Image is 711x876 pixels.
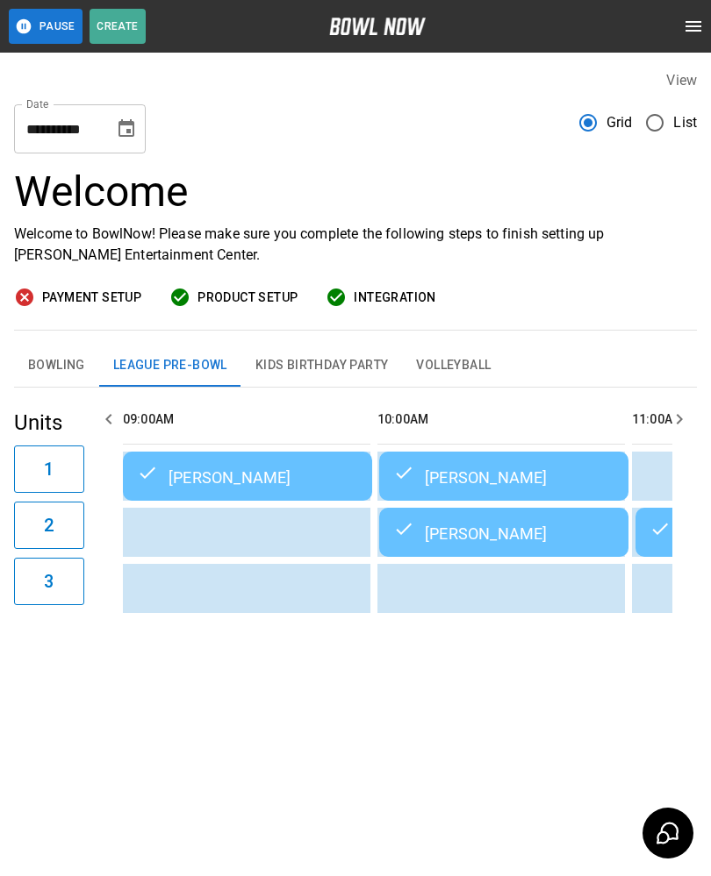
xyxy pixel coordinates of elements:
p: Welcome to BowlNow! Please make sure you complete the following steps to finish setting up [PERSO... [14,224,697,266]
h3: Welcome [14,167,697,217]
div: inventory tabs [14,345,697,387]
button: Bowling [14,345,99,387]
button: 3 [14,558,84,605]
h6: 3 [44,567,54,595]
span: Integration [354,287,435,309]
button: Choose date, selected date is Oct 12, 2025 [109,111,144,146]
button: Volleyball [402,345,505,387]
button: 2 [14,502,84,549]
button: 1 [14,445,84,493]
h6: 2 [44,511,54,539]
div: [PERSON_NAME] [137,466,358,487]
button: Kids Birthday Party [241,345,403,387]
button: open drawer [676,9,711,44]
span: List [673,112,697,133]
th: 09:00AM [123,395,370,445]
h5: Units [14,409,84,437]
h6: 1 [44,455,54,483]
div: [PERSON_NAME] [393,466,614,487]
button: Create [90,9,146,44]
th: 10:00AM [377,395,625,445]
button: Pause [9,9,83,44]
img: logo [329,18,426,35]
span: Product Setup [197,287,298,309]
button: League Pre-Bowl [99,345,241,387]
span: Payment Setup [42,287,141,309]
div: [PERSON_NAME] [393,522,614,543]
span: Grid [607,112,633,133]
label: View [666,72,697,89]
